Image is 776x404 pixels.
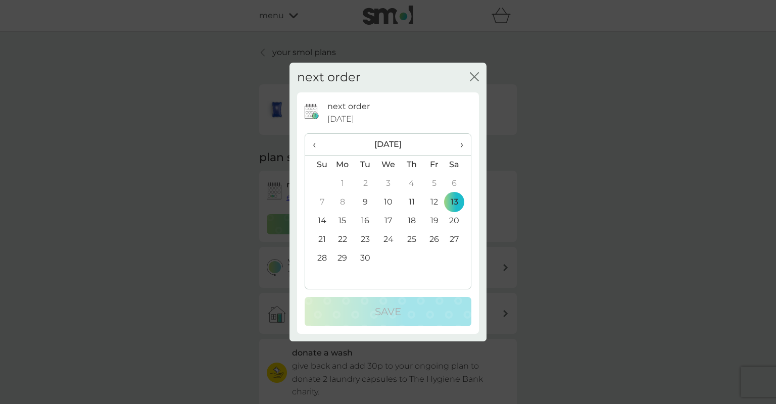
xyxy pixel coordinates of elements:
[446,155,471,174] th: Sa
[446,193,471,212] td: 13
[331,174,354,193] td: 1
[354,193,377,212] td: 9
[331,249,354,268] td: 29
[400,174,423,193] td: 4
[327,113,354,126] span: [DATE]
[331,134,446,156] th: [DATE]
[313,134,323,155] span: ‹
[354,212,377,230] td: 16
[354,230,377,249] td: 23
[400,155,423,174] th: Th
[446,212,471,230] td: 20
[375,304,401,320] p: Save
[354,155,377,174] th: Tu
[423,212,446,230] td: 19
[331,212,354,230] td: 15
[331,230,354,249] td: 22
[297,70,361,85] h2: next order
[305,155,331,174] th: Su
[446,230,471,249] td: 27
[305,297,471,326] button: Save
[377,193,400,212] td: 10
[377,155,400,174] th: We
[453,134,463,155] span: ›
[377,230,400,249] td: 24
[470,72,479,83] button: close
[305,249,331,268] td: 28
[354,249,377,268] td: 30
[377,174,400,193] td: 3
[400,230,423,249] td: 25
[423,230,446,249] td: 26
[423,193,446,212] td: 12
[446,174,471,193] td: 6
[305,230,331,249] td: 21
[305,193,331,212] td: 7
[423,174,446,193] td: 5
[400,212,423,230] td: 18
[400,193,423,212] td: 11
[377,212,400,230] td: 17
[331,193,354,212] td: 8
[354,174,377,193] td: 2
[305,212,331,230] td: 14
[331,155,354,174] th: Mo
[327,100,370,113] p: next order
[423,155,446,174] th: Fr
